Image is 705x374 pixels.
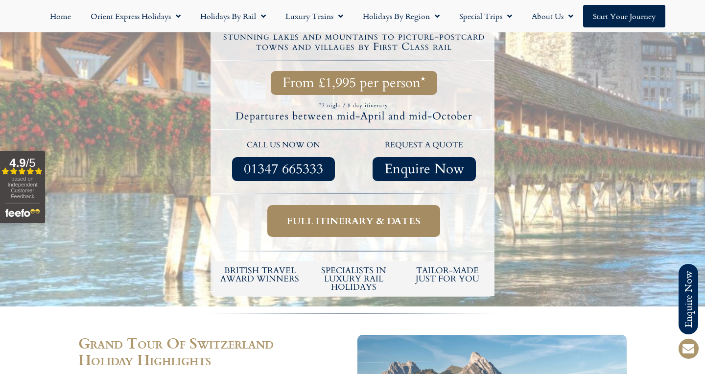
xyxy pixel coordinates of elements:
a: Enquire Now [373,157,476,181]
h5: tailor-made just for you [405,266,490,283]
h2: Grand Tour Of Switzerland [78,335,348,351]
h5: British Travel Award winners [218,266,302,283]
a: 01347 665333 [232,157,335,181]
span: Full itinerary & dates [287,215,421,227]
p: request a quote [359,139,490,152]
h6: Specialists in luxury rail holidays [312,266,396,291]
a: Holidays by Rail [190,5,276,27]
a: About Us [522,5,583,27]
h4: Journey across [GEOGRAPHIC_DATA] and enjoy fabulous contrasting scenery from bustling cities & st... [214,11,493,52]
span: 01347 665333 [244,163,323,175]
nav: Menu [5,5,700,27]
p: call us now on [218,139,349,152]
a: Orient Express Holidays [81,5,190,27]
a: From £1,995 per person* [271,71,437,95]
a: Start your Journey [583,5,665,27]
a: Home [40,5,81,27]
span: Enquire Now [384,163,464,175]
p: *7 night / 8 day itinerary [214,103,493,108]
a: Special Trips [449,5,522,27]
a: Full itinerary & dates [267,205,440,237]
h2: Holiday Highlights [78,351,348,368]
span: From £1,995 per person* [282,77,425,89]
a: Holidays by Region [353,5,449,27]
p: Departures between mid-April and mid-October [214,111,493,121]
a: Luxury Trains [276,5,353,27]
